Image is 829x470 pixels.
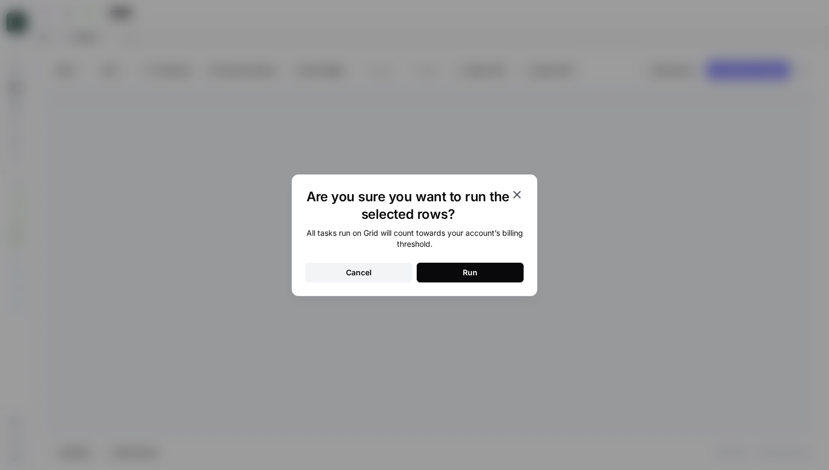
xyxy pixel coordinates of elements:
[305,228,524,250] div: All tasks run on Grid will count towards your account’s billing threshold.
[346,267,372,278] div: Cancel
[463,267,478,278] div: Run
[305,188,510,223] h1: Are you sure you want to run the selected rows?
[305,263,412,282] button: Cancel
[417,263,524,282] button: Run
